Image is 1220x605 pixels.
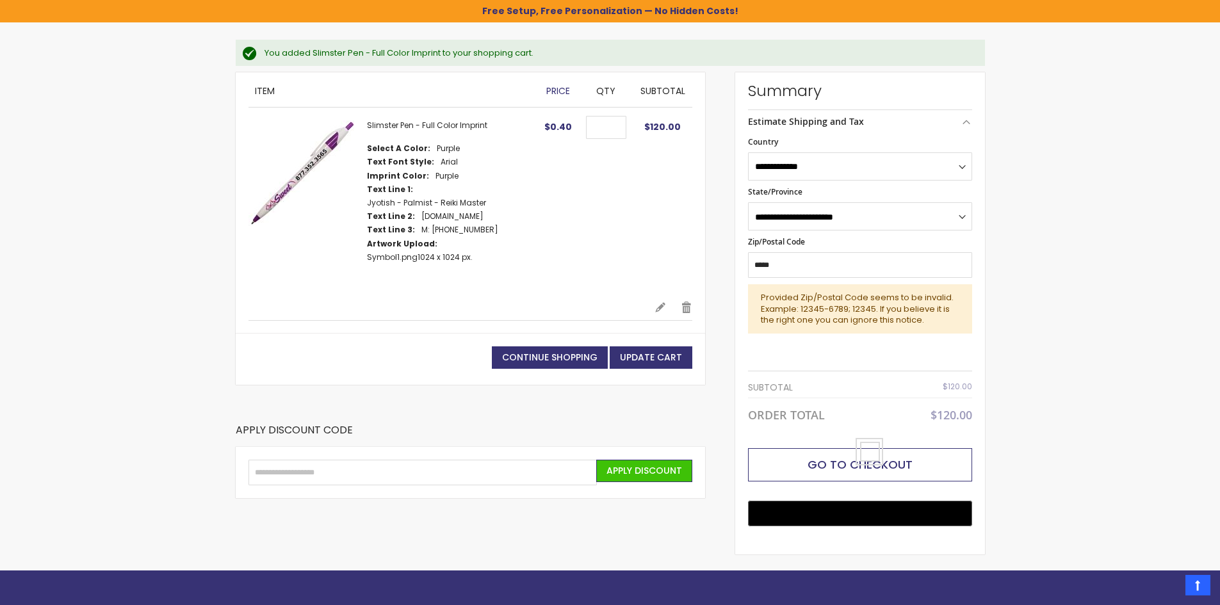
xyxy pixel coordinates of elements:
span: Provided Zip/Postal Code seems to be invalid. Example: 12345-6789; 12345. If you believe it is th... [761,291,954,326]
dd: 1024 x 1024 px. [367,252,473,262]
dd: Jyotish - Palmist - Reiki Master [367,198,486,208]
a: Top [1185,575,1210,595]
span: Zip/Postal Code [748,236,805,247]
span: Price [546,85,570,97]
span: Country [748,136,778,147]
strong: Apply Discount Code [236,423,353,447]
span: Apply Discount [606,464,682,477]
a: slimster-full-color-pen-Purple [248,120,367,288]
dd: Purple [437,143,460,154]
dd: Arial [441,157,458,167]
span: $120.00 [644,120,681,133]
span: Qty [596,85,615,97]
a: Symbol1.png [367,252,418,262]
div: You added Slimster Pen - Full Color Imprint to your shopping cart. [264,47,972,59]
span: Subtotal [640,85,685,97]
dt: Text Line 2 [367,211,415,222]
span: $0.40 [544,120,572,133]
button: Update Cart [610,346,692,369]
a: Slimster Pen - Full Color Imprint [367,120,487,131]
a: Continue Shopping [492,346,608,369]
dt: Imprint Color [367,171,429,181]
button: Buy with GPay [748,501,972,526]
dt: Select A Color [367,143,430,154]
strong: Estimate Shipping and Tax [748,115,864,127]
img: slimster-full-color-pen-Purple [248,120,354,226]
dd: Purple [435,171,459,181]
span: Item [255,85,275,97]
span: State/Province [748,186,802,197]
dt: Text Font Style [367,157,434,167]
dd: [DOMAIN_NAME] [421,211,484,222]
dd: M: [PHONE_NUMBER] [421,225,498,235]
dt: Artwork Upload [367,239,437,249]
dt: Text Line 3 [367,225,415,235]
span: Continue Shopping [502,351,598,364]
span: Update Cart [620,351,682,364]
strong: Summary [748,81,972,101]
dt: Text Line 1 [367,184,413,195]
